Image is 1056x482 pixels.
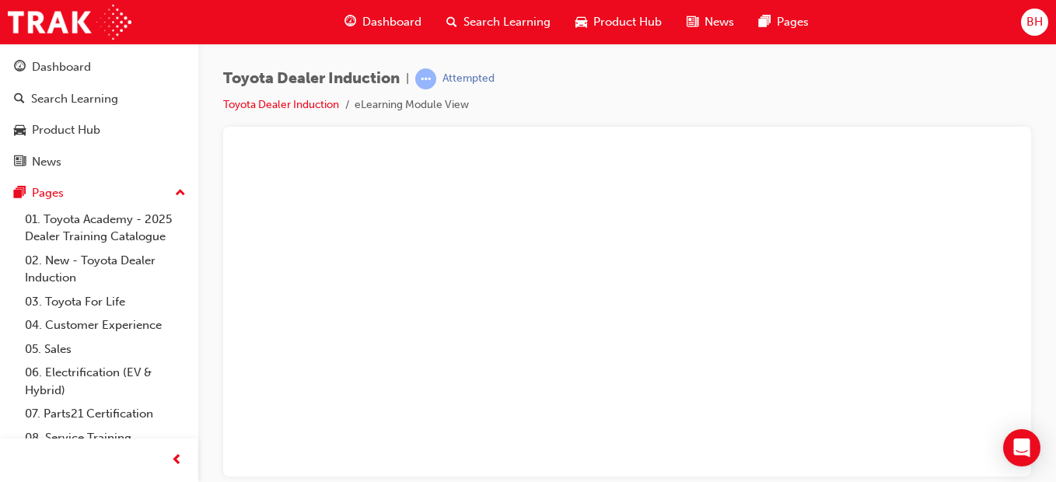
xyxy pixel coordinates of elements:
[19,249,192,290] a: 02. New - Toyota Dealer Induction
[415,68,436,89] span: learningRecordVerb_ATTEMPT-icon
[593,13,662,31] span: Product Hub
[362,13,421,31] span: Dashboard
[19,361,192,402] a: 06. Electrification (EV & Hybrid)
[1026,13,1043,31] span: BH
[223,98,339,111] a: Toyota Dealer Induction
[759,12,771,32] span: pages-icon
[19,337,192,361] a: 05. Sales
[463,13,551,31] span: Search Learning
[332,6,434,38] a: guage-iconDashboard
[32,184,64,202] div: Pages
[14,93,25,107] span: search-icon
[6,50,192,179] button: DashboardSearch LearningProduct HubNews
[406,70,409,88] span: |
[674,6,747,38] a: news-iconNews
[6,53,192,82] a: Dashboard
[1003,429,1040,466] div: Open Intercom Messenger
[442,72,495,86] div: Attempted
[14,155,26,169] span: news-icon
[6,85,192,114] a: Search Learning
[14,61,26,75] span: guage-icon
[223,70,400,88] span: Toyota Dealer Induction
[446,12,457,32] span: search-icon
[31,90,118,108] div: Search Learning
[563,6,674,38] a: car-iconProduct Hub
[171,451,183,470] span: prev-icon
[687,12,698,32] span: news-icon
[32,121,100,139] div: Product Hub
[434,6,563,38] a: search-iconSearch Learning
[1021,9,1048,36] button: BH
[777,13,809,31] span: Pages
[19,290,192,314] a: 03. Toyota For Life
[32,153,61,171] div: News
[575,12,587,32] span: car-icon
[705,13,734,31] span: News
[6,179,192,208] button: Pages
[14,187,26,201] span: pages-icon
[19,313,192,337] a: 04. Customer Experience
[344,12,356,32] span: guage-icon
[19,426,192,450] a: 08. Service Training
[747,6,821,38] a: pages-iconPages
[8,5,131,40] img: Trak
[175,183,186,204] span: up-icon
[19,208,192,249] a: 01. Toyota Academy - 2025 Dealer Training Catalogue
[32,58,91,76] div: Dashboard
[355,96,469,114] li: eLearning Module View
[14,124,26,138] span: car-icon
[19,402,192,426] a: 07. Parts21 Certification
[6,116,192,145] a: Product Hub
[6,148,192,176] a: News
